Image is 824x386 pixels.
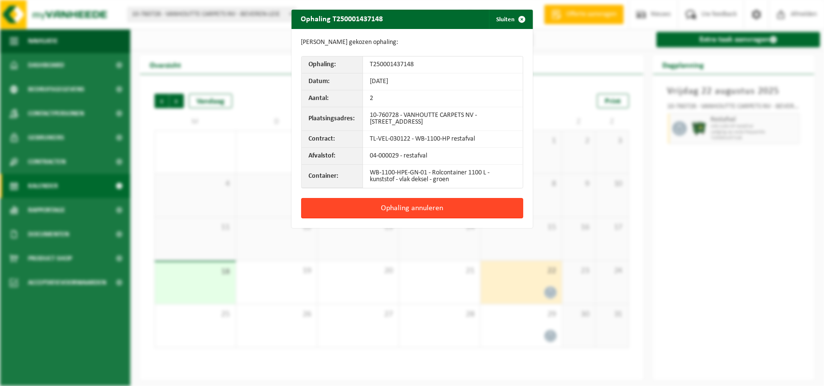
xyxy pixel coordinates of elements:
td: 10-760728 - VANHOUTTE CARPETS NV - [STREET_ADDRESS] [363,107,523,131]
td: WB-1100-HPE-GN-01 - Rolcontainer 1100 L - kunststof - vlak deksel - groen [363,165,523,188]
p: [PERSON_NAME] gekozen ophaling: [301,39,523,46]
th: Ophaling: [302,57,363,73]
td: 2 [363,90,523,107]
th: Aantal: [302,90,363,107]
th: Contract: [302,131,363,148]
td: 04-000029 - restafval [363,148,523,165]
th: Afvalstof: [302,148,363,165]
h2: Ophaling T250001437148 [292,10,393,28]
button: Sluiten [489,10,532,29]
td: [DATE] [363,73,523,90]
button: Ophaling annuleren [301,198,523,218]
th: Plaatsingsadres: [302,107,363,131]
th: Container: [302,165,363,188]
td: TL-VEL-030122 - WB-1100-HP restafval [363,131,523,148]
td: T250001437148 [363,57,523,73]
th: Datum: [302,73,363,90]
